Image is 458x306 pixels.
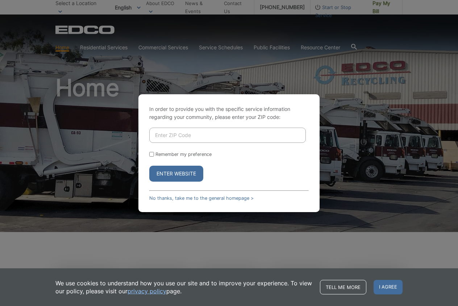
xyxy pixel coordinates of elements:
a: privacy policy [128,287,166,295]
label: Remember my preference [155,152,212,157]
button: Enter Website [149,166,203,182]
span: I agree [374,280,403,294]
p: We use cookies to understand how you use our site and to improve your experience. To view our pol... [55,279,313,295]
input: Enter ZIP Code [149,128,306,143]
a: No thanks, take me to the general homepage > [149,195,254,201]
p: In order to provide you with the specific service information regarding your community, please en... [149,105,309,121]
a: Tell me more [320,280,366,294]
